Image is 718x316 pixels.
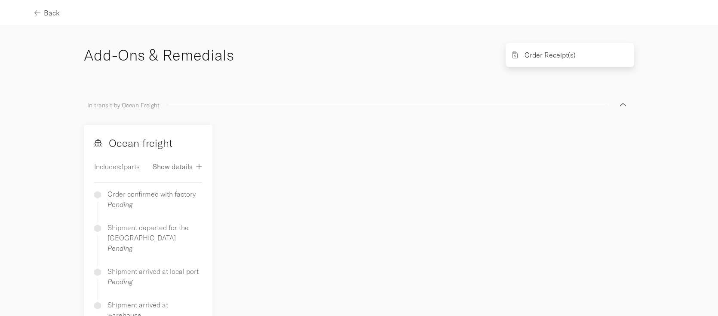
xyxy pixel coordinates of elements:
span: Show details [153,163,193,170]
p: Pending [107,243,202,253]
button: Back [34,3,60,22]
p: Shipment arrived at local port [107,266,199,276]
p: Pending [107,199,196,210]
h4: Ocean freight [94,135,172,151]
p: Includes: 1 parts [94,161,140,172]
p: In transit by Ocean Freight [87,100,160,110]
p: Order confirmed with factory [107,189,196,199]
span: Back [44,9,60,16]
button: Show details [153,157,202,176]
h2: Add-Ons & Remedials [84,45,494,66]
p: Order Receipt(s) [525,50,576,60]
p: Shipment departed for the [GEOGRAPHIC_DATA] [107,222,202,243]
p: Pending [107,276,199,287]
